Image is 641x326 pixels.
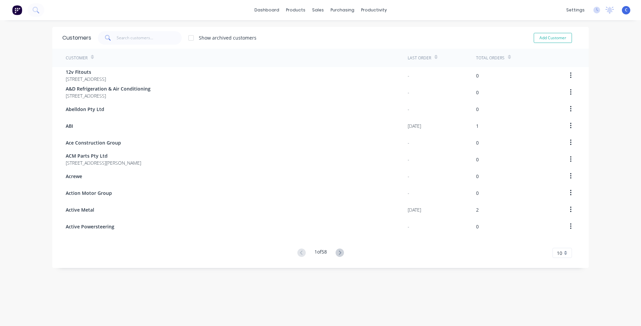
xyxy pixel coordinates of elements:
[66,75,106,83] span: [STREET_ADDRESS]
[408,106,409,113] div: -
[534,33,572,43] button: Add Customer
[476,106,479,113] div: 0
[66,152,141,159] span: ACM Parts Pty Ltd
[408,122,421,129] div: [DATE]
[117,31,182,45] input: Search customers...
[476,223,479,230] div: 0
[66,223,114,230] span: Active Powersteering
[66,85,151,92] span: A&D Refrigeration & Air Conditioning
[476,206,479,213] div: 2
[408,139,409,146] div: -
[408,72,409,79] div: -
[66,106,104,113] span: Abelldon Pty Ltd
[408,89,409,96] div: -
[66,173,82,180] span: Acrewe
[476,189,479,197] div: 0
[66,159,141,166] span: [STREET_ADDRESS][PERSON_NAME]
[408,189,409,197] div: -
[66,206,94,213] span: Active Metal
[625,7,628,13] span: C
[251,5,283,15] a: dashboard
[563,5,588,15] div: settings
[66,139,121,146] span: Ace Construction Group
[476,156,479,163] div: 0
[66,68,106,75] span: 12v Fitouts
[408,223,409,230] div: -
[66,92,151,99] span: [STREET_ADDRESS]
[476,139,479,146] div: 0
[476,55,505,61] div: Total Orders
[66,55,88,61] div: Customer
[408,173,409,180] div: -
[62,34,91,42] div: Customers
[408,55,431,61] div: Last Order
[557,250,562,257] span: 10
[327,5,358,15] div: purchasing
[283,5,309,15] div: products
[66,189,112,197] span: Action Motor Group
[476,173,479,180] div: 0
[66,122,73,129] span: ABI
[408,206,421,213] div: [DATE]
[309,5,327,15] div: sales
[199,34,256,41] div: Show archived customers
[476,89,479,96] div: 0
[358,5,390,15] div: productivity
[12,5,22,15] img: Factory
[314,248,327,258] div: 1 of 58
[476,72,479,79] div: 0
[408,156,409,163] div: -
[476,122,479,129] div: 1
